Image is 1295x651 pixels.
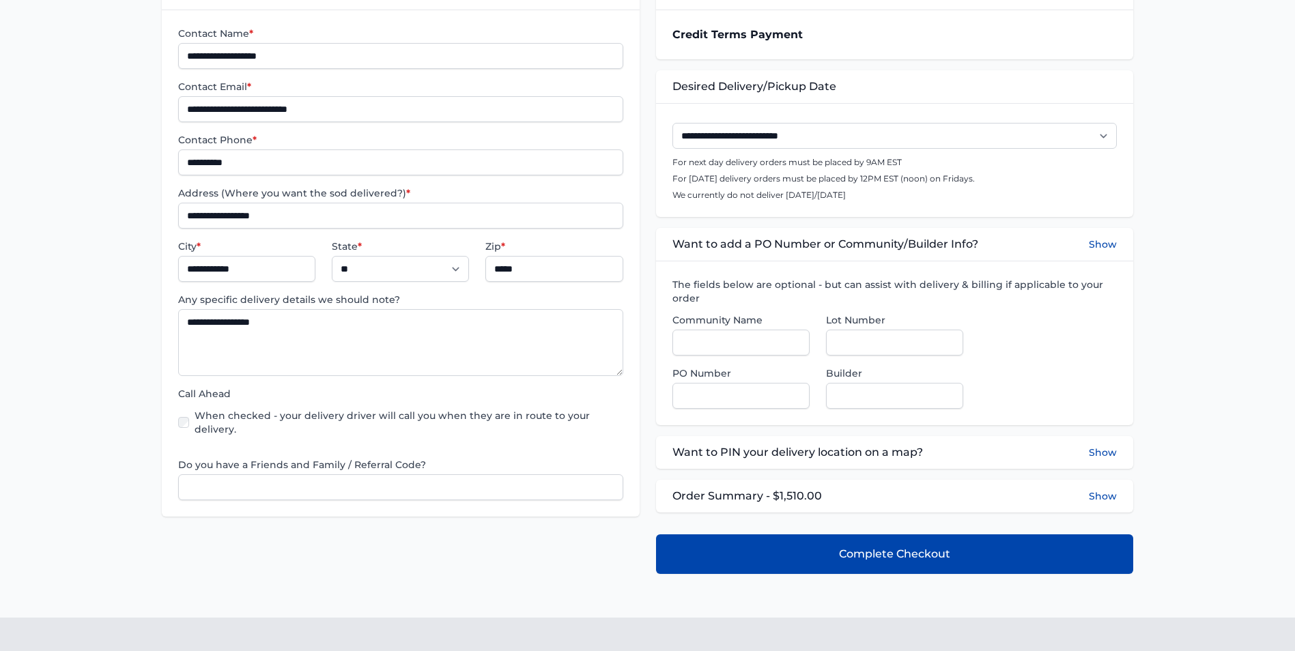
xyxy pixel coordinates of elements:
span: Want to PIN your delivery location on a map? [672,444,923,461]
label: Zip [485,240,623,253]
button: Show [1089,236,1117,252]
button: Complete Checkout [656,534,1133,574]
label: Lot Number [826,313,963,327]
label: Call Ahead [178,387,623,401]
label: Contact Email [178,80,623,93]
label: Community Name [672,313,810,327]
p: We currently do not deliver [DATE]/[DATE] [672,190,1117,201]
label: Builder [826,366,963,380]
label: Any specific delivery details we should note? [178,293,623,306]
label: Contact Name [178,27,623,40]
p: For [DATE] delivery orders must be placed by 12PM EST (noon) on Fridays. [672,173,1117,184]
label: The fields below are optional - but can assist with delivery & billing if applicable to your order [672,278,1117,305]
strong: Credit Terms Payment [672,28,803,41]
button: Show [1089,489,1117,503]
label: Do you have a Friends and Family / Referral Code? [178,458,623,472]
button: Show [1089,444,1117,461]
label: State [332,240,469,253]
label: When checked - your delivery driver will call you when they are in route to your delivery. [195,409,623,436]
p: For next day delivery orders must be placed by 9AM EST [672,157,1117,168]
label: Address (Where you want the sod delivered?) [178,186,623,200]
span: Order Summary - $1,510.00 [672,488,822,504]
div: Desired Delivery/Pickup Date [656,70,1133,103]
span: Complete Checkout [839,546,950,562]
label: PO Number [672,366,810,380]
label: City [178,240,315,253]
label: Contact Phone [178,133,623,147]
span: Want to add a PO Number or Community/Builder Info? [672,236,978,252]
